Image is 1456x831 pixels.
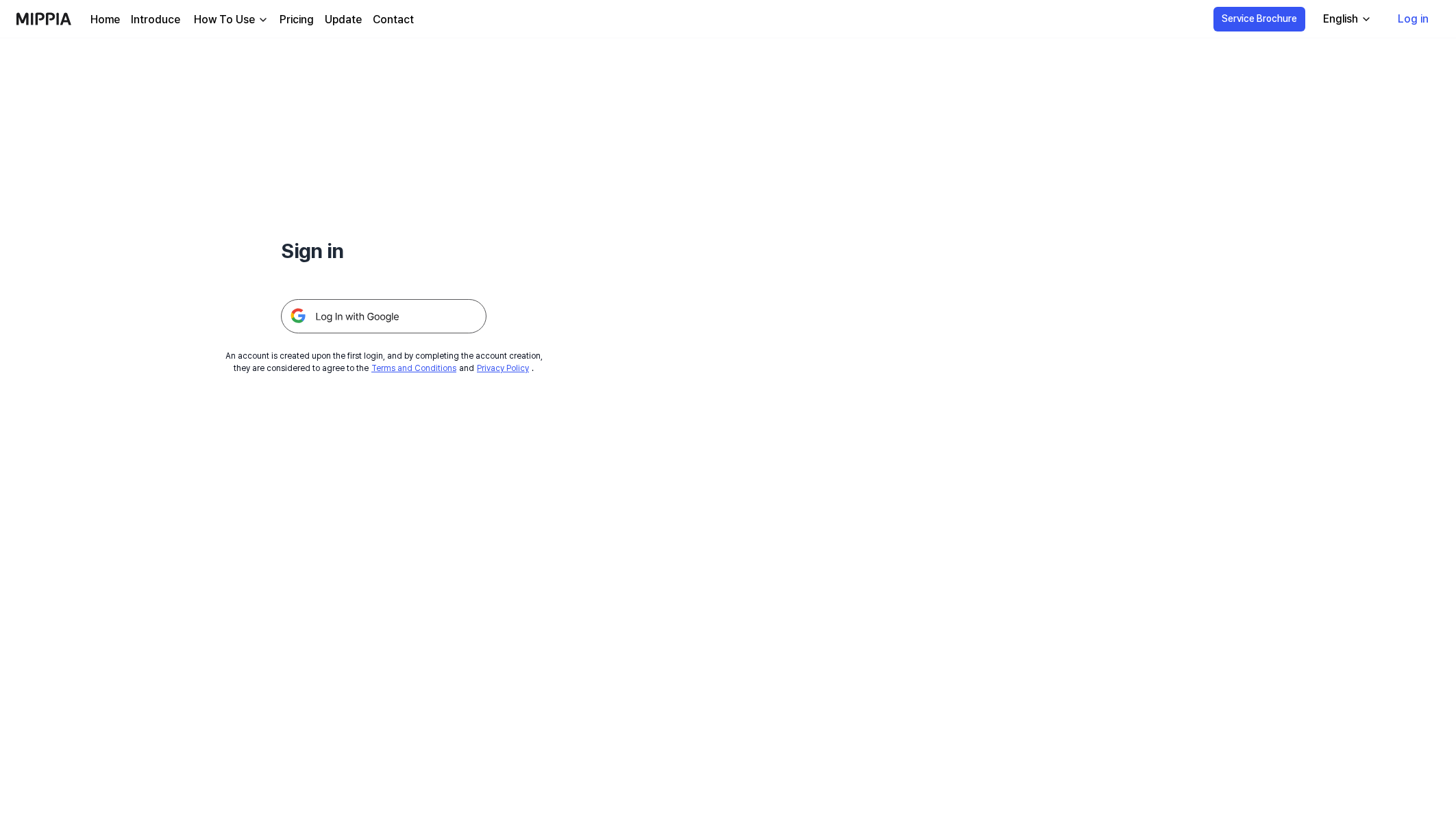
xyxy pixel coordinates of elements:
button: English [1312,5,1380,33]
div: How To Use [191,12,258,28]
a: Contact [373,12,414,28]
div: An account is created upon the first login, and by completing the account creation, they are cons... [225,350,543,374]
div: English [1320,11,1361,27]
img: 구글 로그인 버튼 [281,299,486,333]
button: Service Brochure [1213,7,1305,31]
button: How To Use [191,12,269,28]
a: Home [90,12,120,28]
h1: Sign in [281,235,486,266]
a: Update [325,12,362,28]
a: Pricing [280,12,314,28]
img: down [258,14,269,25]
a: Privacy Policy [477,363,529,373]
a: Terms and Conditions [371,363,456,373]
a: Introduce [131,12,180,28]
